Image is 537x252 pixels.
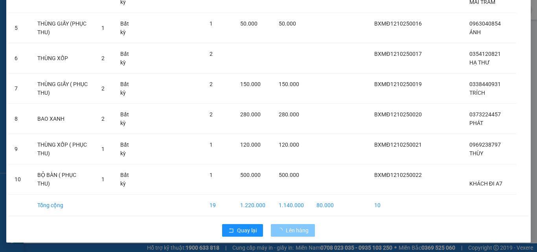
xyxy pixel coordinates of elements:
span: KHÁCH ĐI A7 [469,180,502,187]
td: 5 [8,13,31,43]
td: 1.140.000 [272,195,310,216]
td: Bất kỳ [114,134,141,164]
td: THÙNG XỐP ( PHỤC THU) [31,134,95,164]
span: 2 [101,55,105,61]
span: BXMĐ1210250022 [374,172,421,178]
span: 1 [210,172,213,178]
td: 19 [203,195,234,216]
span: 0338440931 [469,81,501,87]
button: rollbackQuay lại [222,224,263,237]
li: Rạng Đông Buslines [4,4,114,33]
span: BXMĐ1210250016 [374,20,421,27]
span: BXMĐ1210250019 [374,81,421,87]
td: 9 [8,134,31,164]
span: TRÍCH [469,90,485,96]
td: Bất kỳ [114,74,141,104]
td: 1.220.000 [234,195,272,216]
span: Quay lại [237,226,257,235]
td: Tổng cộng [31,195,95,216]
span: 0373224457 [469,111,501,118]
td: Bất kỳ [114,104,141,134]
span: 1 [101,176,105,182]
td: 80.000 [310,195,340,216]
span: loading [277,228,286,233]
td: BỘ BÀN ( PHỤC THU) [31,164,95,195]
td: 8 [8,104,31,134]
button: Lên hàng [271,224,315,237]
span: 1 [101,146,105,152]
span: 0354120821 [469,51,501,57]
span: 2 [210,51,213,57]
span: 50.000 [279,20,296,27]
span: HẠ THƯ [469,59,490,66]
td: Bất kỳ [114,164,141,195]
span: 150.000 [279,81,299,87]
span: 0969238797 [469,142,501,148]
span: 2 [101,116,105,122]
span: 280.000 [240,111,261,118]
span: 2 [101,85,105,92]
span: rollback [228,228,234,234]
span: 1 [210,20,213,27]
span: ÁNH [469,29,481,35]
span: 150.000 [240,81,261,87]
span: 2 [210,81,213,87]
td: 10 [8,164,31,195]
span: 120.000 [240,142,261,148]
span: BXMĐ1210250020 [374,111,421,118]
span: 120.000 [279,142,299,148]
span: BXMĐ1210250017 [374,51,421,57]
span: 1 [210,142,213,148]
span: 1 [101,25,105,31]
span: BXMĐ1210250021 [374,142,421,148]
span: PHÁT [469,120,483,126]
td: THÙNG XỐP [31,43,95,74]
span: THÙY [469,150,483,156]
span: 500.000 [240,172,261,178]
td: THÙNG GIẤY ( PHỤC THU) [31,74,95,104]
span: 280.000 [279,111,299,118]
td: 7 [8,74,31,104]
span: 2 [210,111,213,118]
span: 0963040854 [469,20,501,27]
li: VP Bến xe [GEOGRAPHIC_DATA] [54,42,105,68]
span: 500.000 [279,172,299,178]
td: Bất kỳ [114,13,141,43]
span: Lên hàng [286,226,309,235]
td: 10 [368,195,428,216]
td: BAO XANH [31,104,95,134]
td: Bất kỳ [114,43,141,74]
li: VP Bến xe Miền Đông [4,42,54,60]
span: 50.000 [240,20,257,27]
td: THÙNG GIẤY (PHỤC THU) [31,13,95,43]
td: 6 [8,43,31,74]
